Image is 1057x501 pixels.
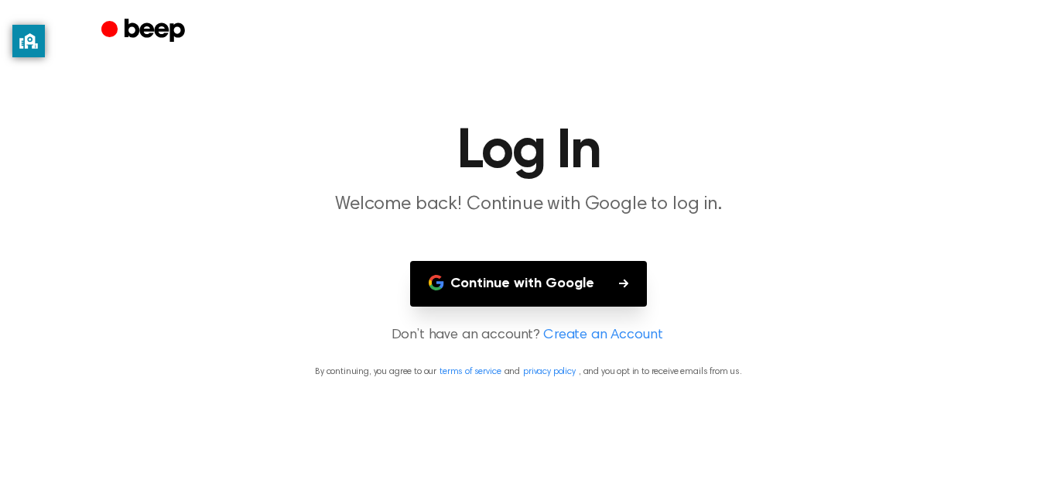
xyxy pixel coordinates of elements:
[543,325,662,346] a: Create an Account
[19,325,1038,346] p: Don’t have an account?
[440,367,501,376] a: terms of service
[12,25,45,57] button: privacy banner
[523,367,576,376] a: privacy policy
[410,261,647,307] button: Continue with Google
[19,365,1038,379] p: By continuing, you agree to our and , and you opt in to receive emails from us.
[231,192,826,218] p: Welcome back! Continue with Google to log in.
[101,16,189,46] a: Beep
[132,124,925,180] h1: Log In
